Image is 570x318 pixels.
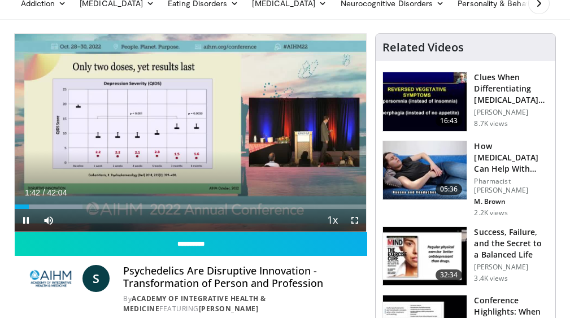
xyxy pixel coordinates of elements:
span: / [43,188,45,197]
span: 16:43 [436,115,463,127]
img: a6520382-d332-4ed3-9891-ee688fa49237.150x105_q85_crop-smart_upscale.jpg [383,72,467,131]
p: 8.7K views [474,119,507,128]
p: M. Brown [474,197,549,206]
img: 7307c1c9-cd96-462b-8187-bd7a74dc6cb1.150x105_q85_crop-smart_upscale.jpg [383,227,467,286]
a: 16:43 Clues When Differentiating [MEDICAL_DATA] from MDD [PERSON_NAME] 8.7K views [382,72,549,132]
a: S [82,265,110,292]
button: Fullscreen [343,209,366,232]
p: 2.2K views [474,208,507,217]
h3: Clues When Differentiating [MEDICAL_DATA] from MDD [474,72,549,106]
p: Pharmacist [PERSON_NAME] [474,177,549,195]
span: 1:42 [25,188,40,197]
button: Mute [37,209,60,232]
a: [PERSON_NAME] [199,304,259,313]
a: 05:36 How [MEDICAL_DATA] Can Help With Anxiety Without Sedation Pharmacist [PERSON_NAME] M. Brown... [382,141,549,217]
span: 05:36 [436,184,463,195]
p: 3.4K views [474,274,507,283]
h4: Related Videos [382,41,464,54]
span: 32:34 [436,269,463,281]
a: Academy of Integrative Health & Medicine [123,294,266,313]
h4: Psychedelics Are Disruptive Innovation - Transformation of Person and Profession [123,265,358,289]
video-js: Video Player [15,34,367,232]
img: Academy of Integrative Health & Medicine [23,265,79,292]
h3: Success, Failure, and the Secret to a Balanced Life [474,226,549,260]
span: 42:04 [47,188,67,197]
div: Progress Bar [15,204,367,209]
button: Playback Rate [321,209,343,232]
a: 32:34 Success, Failure, and the Secret to a Balanced Life [PERSON_NAME] 3.4K views [382,226,549,286]
p: [PERSON_NAME] [474,108,549,117]
div: By FEATURING [123,294,358,314]
img: 7bfe4765-2bdb-4a7e-8d24-83e30517bd33.150x105_q85_crop-smart_upscale.jpg [383,141,467,200]
button: Pause [15,209,37,232]
h3: How [MEDICAL_DATA] Can Help With Anxiety Without Sedation [474,141,549,175]
p: [PERSON_NAME] [474,263,549,272]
